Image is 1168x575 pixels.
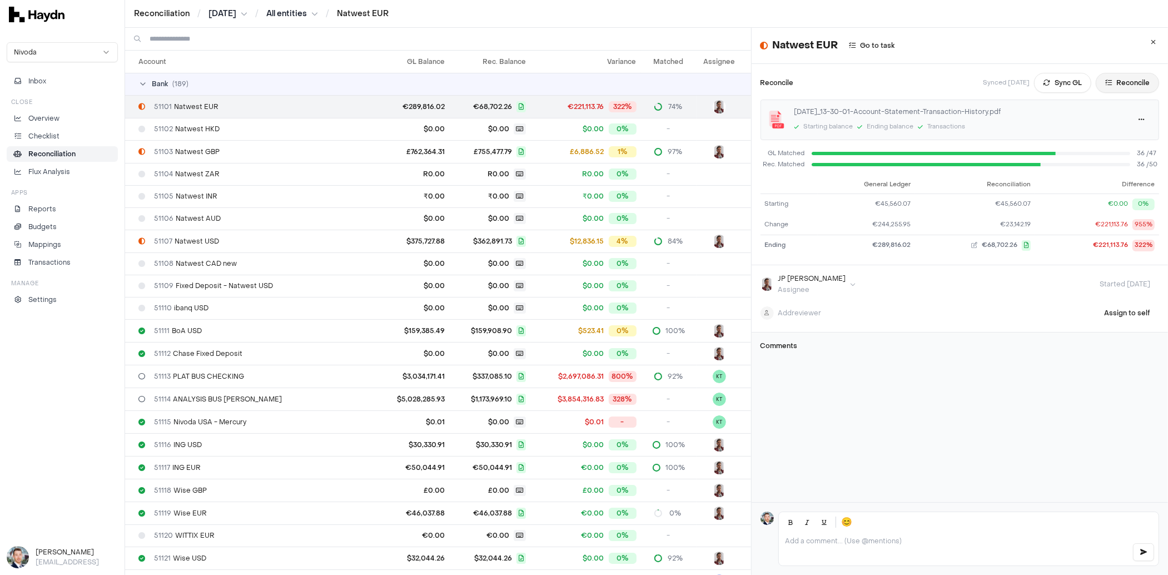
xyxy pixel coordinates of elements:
[609,168,637,180] div: 0%
[488,486,509,495] span: £0.00
[609,280,637,291] div: 0%
[667,372,684,381] span: 92%
[667,395,670,404] span: -
[761,306,822,320] button: Addreviewer
[1093,241,1128,250] div: €221,113.76
[822,241,911,250] div: €289,816.02
[154,147,220,156] span: Natwest GBP
[713,484,726,497] button: JP Smit
[920,240,1031,251] button: €68,702.26
[713,145,726,158] img: JP Smit
[154,395,282,404] span: ANALYSIS BUS [PERSON_NAME]
[154,349,171,358] span: 51112
[154,395,171,404] span: 51114
[697,51,751,73] th: Assignee
[583,281,604,290] span: $0.00
[36,557,118,567] p: [EMAIL_ADDRESS]
[609,530,637,541] div: 0%
[713,552,726,565] button: JP Smit
[1132,240,1155,251] div: 322%
[154,102,172,111] span: 51101
[154,214,221,223] span: Natwest AUD
[154,509,171,518] span: 51119
[761,274,856,294] button: JP SmitJP [PERSON_NAME]Assignee
[473,237,512,246] span: $362,891.73
[369,230,449,252] td: $375,727.88
[154,349,242,358] span: Chase Fixed Deposit
[154,192,173,201] span: 51105
[36,547,118,557] h3: [PERSON_NAME]
[609,371,637,382] div: 800%
[842,515,853,529] span: 😊
[609,553,637,564] div: 0%
[369,163,449,185] td: R0.00
[154,531,215,540] span: WITTIX EUR
[253,8,261,19] span: /
[800,514,816,530] button: Italic (Ctrl+I)
[843,37,902,54] a: Go to task
[665,326,685,335] span: 100%
[7,111,118,126] a: Overview
[154,214,173,223] span: 51106
[154,463,170,472] span: 51117
[208,8,247,19] button: [DATE]
[761,78,794,88] h3: Reconcile
[488,304,509,313] span: $0.00
[794,107,1123,117] div: [DATE]_13-30-01-Account-Statement-Transaction-History.pdf
[154,125,220,133] span: Natwest HKD
[154,259,173,268] span: 51108
[778,274,846,283] div: JP [PERSON_NAME]
[449,51,530,73] th: Rec. Balance
[7,73,118,89] button: Inbox
[7,255,118,270] a: Transactions
[369,547,449,569] td: $32,044.26
[609,213,637,224] div: 0%
[583,259,604,268] span: $0.00
[581,463,604,472] span: €0.00
[768,111,786,128] img: application/pdf
[486,531,509,540] span: €0.00
[154,304,208,313] span: ibanq USD
[369,140,449,163] td: £762,364.31
[154,304,172,313] span: 51110
[568,102,604,111] span: €221,113.76
[585,418,604,427] span: $0.01
[28,113,59,123] p: Overview
[1035,176,1159,194] th: Difference
[579,326,604,335] span: $523.41
[7,146,118,162] a: Reconciliation
[583,554,604,563] span: $0.00
[154,440,202,449] span: ING USD
[570,147,604,156] span: £6,886.52
[337,8,389,19] a: Natwest EUR
[713,347,726,360] button: JP Smit
[266,8,318,19] button: All entities
[488,259,509,268] span: $0.00
[154,237,172,246] span: 51107
[7,237,118,252] a: Mappings
[9,7,64,22] img: svg+xml,%3c
[804,122,853,132] div: Starting balance
[609,348,637,359] div: 0%
[154,326,202,335] span: BoA USD
[983,78,1030,88] p: Synced [DATE]
[474,147,512,156] span: £755,477.79
[1137,149,1159,158] span: 36 / 47
[581,509,604,518] span: €0.00
[7,201,118,217] a: Reports
[154,102,218,111] span: Natwest EUR
[778,285,846,294] div: Assignee
[195,8,203,19] span: /
[154,418,246,427] span: Nivoda USA - Mercury
[369,388,449,410] td: $5,028,285.93
[154,192,217,201] span: Natwest INR
[559,372,604,381] span: $2,697,086.31
[713,393,726,406] span: KT
[1095,303,1159,323] button: Assign to self
[667,170,670,179] span: -
[369,433,449,456] td: $30,330.91
[667,102,684,111] span: 74%
[713,370,726,383] button: KT
[867,122,914,132] div: Ending balance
